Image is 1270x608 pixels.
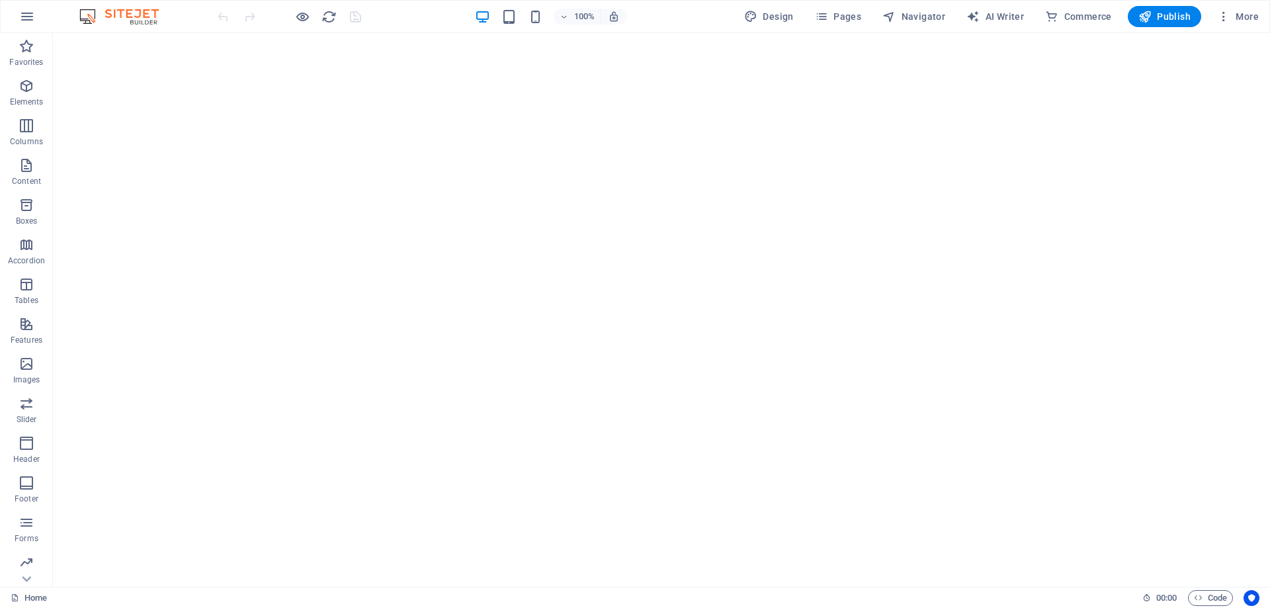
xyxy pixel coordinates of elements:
button: Commerce [1040,6,1117,27]
button: More [1212,6,1264,27]
button: Design [739,6,799,27]
span: Design [744,10,794,23]
span: 00 00 [1156,590,1177,606]
span: : [1165,593,1167,603]
p: Content [12,176,41,187]
p: Columns [10,136,43,147]
span: Navigator [882,10,945,23]
button: Navigator [877,6,951,27]
div: Design (Ctrl+Alt+Y) [739,6,799,27]
span: Code [1194,590,1227,606]
i: On resize automatically adjust zoom level to fit chosen device. [608,11,620,22]
p: Features [11,335,42,345]
p: Tables [15,295,38,306]
h6: 100% [573,9,595,24]
button: Usercentrics [1244,590,1259,606]
img: Editor Logo [76,9,175,24]
button: Publish [1128,6,1201,27]
button: Code [1188,590,1233,606]
span: Commerce [1045,10,1112,23]
span: More [1217,10,1259,23]
span: Publish [1138,10,1191,23]
span: AI Writer [966,10,1024,23]
p: Accordion [8,255,45,266]
button: Pages [810,6,867,27]
p: Images [13,374,40,385]
span: Pages [815,10,861,23]
p: Footer [15,494,38,504]
p: Favorites [9,57,43,67]
h6: Session time [1142,590,1177,606]
button: AI Writer [961,6,1029,27]
button: reload [321,9,337,24]
button: Click here to leave preview mode and continue editing [294,9,310,24]
a: Click to cancel selection. Double-click to open Pages [11,590,47,606]
p: Elements [10,97,44,107]
i: Reload page [321,9,337,24]
p: Boxes [16,216,38,226]
p: Slider [17,414,37,425]
p: Forms [15,533,38,544]
button: 100% [554,9,601,24]
p: Header [13,454,40,464]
